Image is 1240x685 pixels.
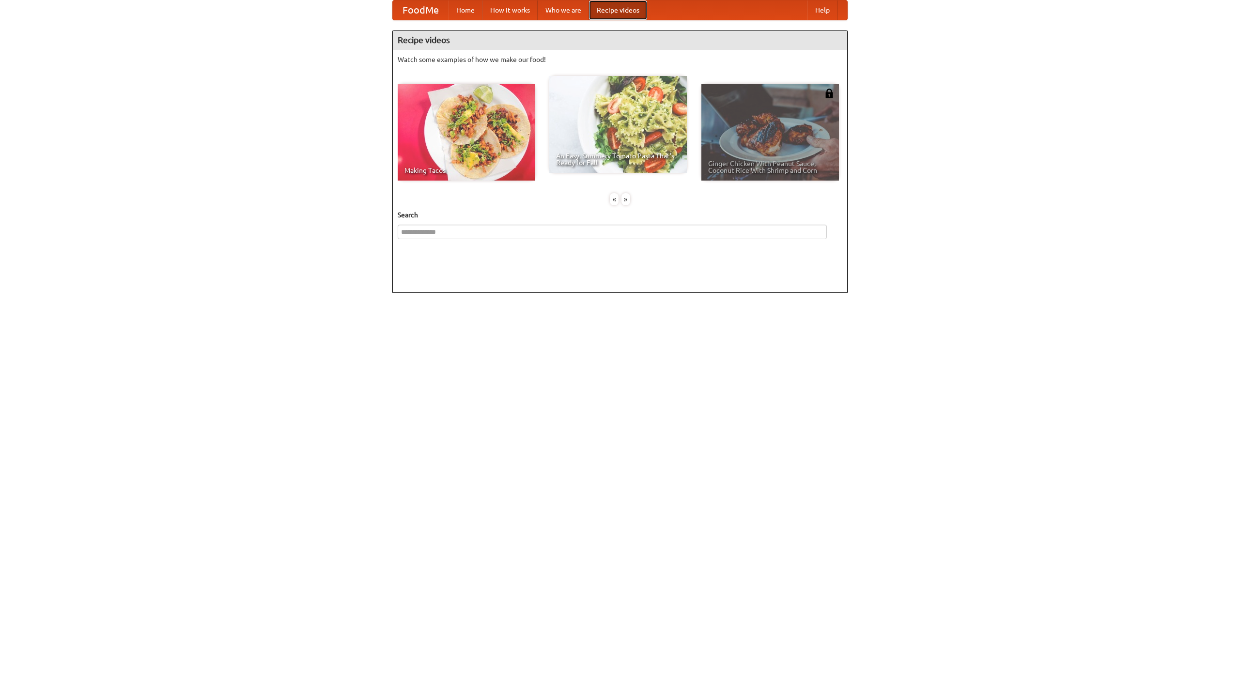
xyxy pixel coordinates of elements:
a: Help [807,0,837,20]
span: Making Tacos [404,167,528,174]
a: An Easy, Summery Tomato Pasta That's Ready for Fall [549,76,687,173]
p: Watch some examples of how we make our food! [398,55,842,64]
a: How it works [482,0,538,20]
a: Recipe videos [589,0,647,20]
a: Who we are [538,0,589,20]
span: An Easy, Summery Tomato Pasta That's Ready for Fall [556,152,680,166]
img: 483408.png [824,89,834,98]
a: FoodMe [393,0,449,20]
h5: Search [398,210,842,220]
a: Making Tacos [398,84,535,181]
div: « [610,193,619,205]
h4: Recipe videos [393,30,847,50]
a: Home [449,0,482,20]
div: » [621,193,630,205]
